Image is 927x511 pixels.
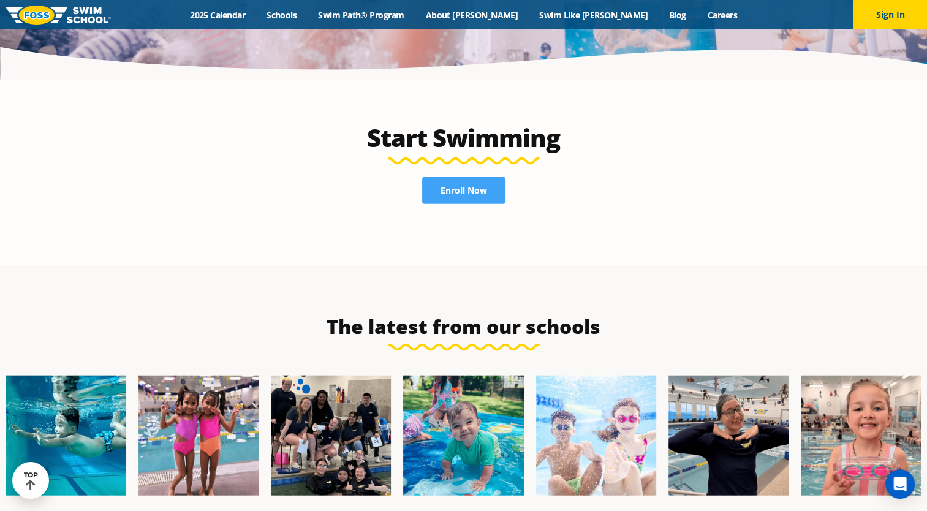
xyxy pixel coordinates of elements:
h2: Start Swimming [175,123,753,153]
a: Careers [697,9,747,21]
a: Schools [256,9,308,21]
img: Fa25-Website-Images-14-600x600.jpg [801,376,921,496]
img: Fa25-Website-Images-2-600x600.png [271,376,391,496]
a: Enroll Now [422,177,505,204]
img: Fa25-Website-Images-600x600.png [403,376,523,496]
img: FOSS Swim School Logo [6,6,111,25]
a: Swim Path® Program [308,9,415,21]
img: Fa25-Website-Images-1-600x600.png [6,376,126,496]
span: Enroll Now [441,186,487,195]
img: Fa25-Website-Images-9-600x600.jpg [668,376,789,496]
img: FCC_FOSS_GeneralShoot_May_FallCampaign_lowres-9556-600x600.jpg [536,376,656,496]
div: Open Intercom Messenger [885,469,915,499]
a: About [PERSON_NAME] [415,9,529,21]
a: 2025 Calendar [180,9,256,21]
a: Blog [658,9,697,21]
img: Fa25-Website-Images-8-600x600.jpg [138,376,259,496]
a: Swim Like [PERSON_NAME] [529,9,659,21]
div: TOP [24,471,38,490]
